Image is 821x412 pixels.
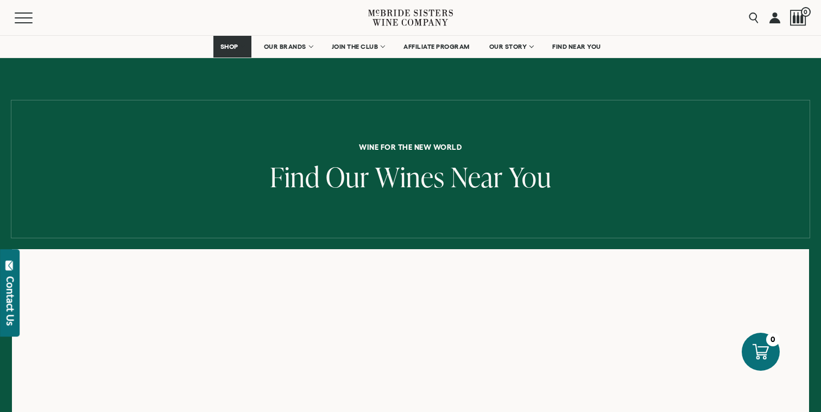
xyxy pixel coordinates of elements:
a: AFFILIATE PROGRAM [396,36,477,58]
span: AFFILIATE PROGRAM [403,43,470,50]
span: JOIN THE CLUB [332,43,378,50]
span: SHOP [220,43,239,50]
a: OUR STORY [482,36,540,58]
span: Our [326,158,369,195]
span: 0 [801,7,811,17]
span: Wines [375,158,445,195]
a: OUR BRANDS [257,36,319,58]
span: FIND NEAR YOU [552,43,601,50]
span: OUR BRANDS [264,43,306,50]
a: FIND NEAR YOU [545,36,608,58]
span: Find [270,158,320,195]
div: 0 [766,333,780,346]
span: You [509,158,552,195]
button: Mobile Menu Trigger [15,12,54,23]
a: JOIN THE CLUB [325,36,391,58]
span: OUR STORY [489,43,527,50]
span: Near [451,158,503,195]
div: Contact Us [5,276,16,326]
a: SHOP [213,36,251,58]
